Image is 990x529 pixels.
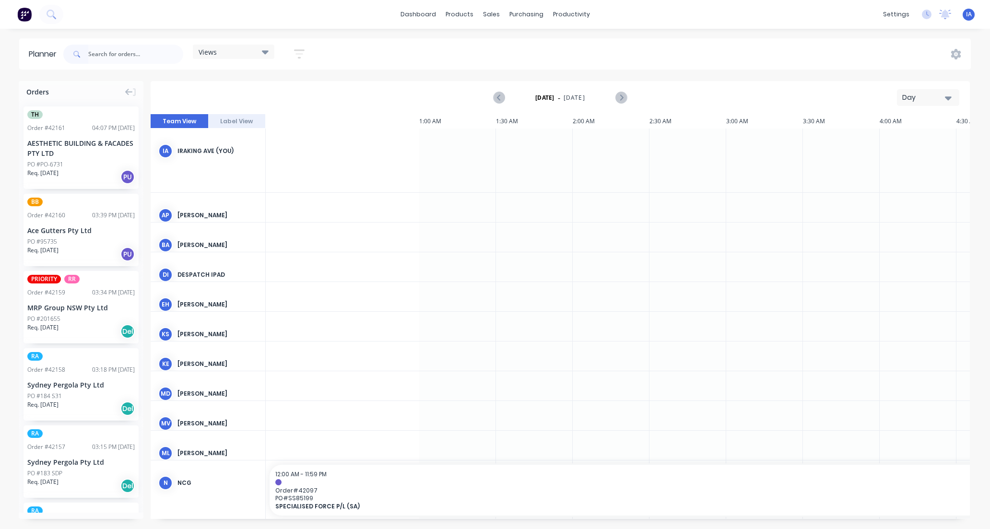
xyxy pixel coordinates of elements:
[177,241,258,249] div: [PERSON_NAME]
[158,387,173,401] div: MD
[208,114,266,129] button: Label View
[177,300,258,309] div: [PERSON_NAME]
[27,429,43,438] span: RA
[27,288,65,297] div: Order # 42159
[177,389,258,398] div: [PERSON_NAME]
[494,92,505,104] button: Previous page
[120,324,135,339] div: Del
[92,288,135,297] div: 03:34 PM [DATE]
[478,7,505,22] div: sales
[496,114,573,129] div: 1:30 AM
[27,110,43,119] span: TH
[649,114,726,129] div: 2:30 AM
[177,449,258,458] div: [PERSON_NAME]
[548,7,595,22] div: productivity
[120,170,135,184] div: PU
[615,92,626,104] button: Next page
[558,92,560,104] span: -
[158,476,173,490] div: N
[177,419,258,428] div: [PERSON_NAME]
[199,47,217,57] span: Views
[177,211,258,220] div: [PERSON_NAME]
[535,94,554,102] strong: [DATE]
[158,208,173,223] div: AP
[27,160,63,169] div: PO #PO-6731
[27,506,43,515] span: RA
[158,446,173,460] div: ML
[27,124,65,132] div: Order # 42161
[120,479,135,493] div: Del
[275,470,327,478] span: 12:00 AM - 11:59 PM
[27,400,59,409] span: Req. [DATE]
[158,357,173,371] div: KE
[92,124,135,132] div: 04:07 PM [DATE]
[151,114,208,129] button: Team View
[803,114,880,129] div: 3:30 AM
[177,330,258,339] div: [PERSON_NAME]
[177,147,258,155] div: Iraking Ave (You)
[27,138,135,158] div: AESTHETIC BUILDING & FACADES PTY LTD
[441,7,478,22] div: products
[27,237,57,246] div: PO #95735
[158,144,173,158] div: IA
[573,114,649,129] div: 2:00 AM
[27,315,60,323] div: PO #201655
[27,478,59,486] span: Req. [DATE]
[177,360,258,368] div: [PERSON_NAME]
[505,7,548,22] div: purchasing
[880,114,956,129] div: 4:00 AM
[29,48,61,60] div: Planner
[27,323,59,332] span: Req. [DATE]
[878,7,914,22] div: settings
[27,365,65,374] div: Order # 42158
[27,303,135,313] div: MRP Group NSW Pty Ltd
[27,169,59,177] span: Req. [DATE]
[419,114,496,129] div: 1:00 AM
[158,416,173,431] div: MV
[27,225,135,235] div: Ace Gutters Pty Ltd
[27,392,62,400] div: PO #184 S31
[396,7,441,22] a: dashboard
[120,247,135,261] div: PU
[564,94,585,102] span: [DATE]
[92,211,135,220] div: 03:39 PM [DATE]
[966,10,972,19] span: IA
[17,7,32,22] img: Factory
[897,89,959,106] button: Day
[88,45,183,64] input: Search for orders...
[64,275,80,283] span: RR
[92,365,135,374] div: 03:18 PM [DATE]
[27,352,43,361] span: RA
[158,238,173,252] div: BA
[27,457,135,467] div: Sydney Pergola Pty Ltd
[27,469,62,478] div: PO #183 SDP
[120,401,135,416] div: Del
[726,114,803,129] div: 3:00 AM
[177,479,258,487] div: NCG
[27,198,43,206] span: BB
[92,443,135,451] div: 03:15 PM [DATE]
[158,268,173,282] div: DI
[158,327,173,341] div: KS
[26,87,49,97] span: Orders
[177,270,258,279] div: Despatch Ipad
[27,211,65,220] div: Order # 42160
[902,93,946,103] div: Day
[27,380,135,390] div: Sydney Pergola Pty Ltd
[158,297,173,312] div: EH
[27,275,61,283] span: PRIORITY
[27,246,59,255] span: Req. [DATE]
[27,443,65,451] div: Order # 42157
